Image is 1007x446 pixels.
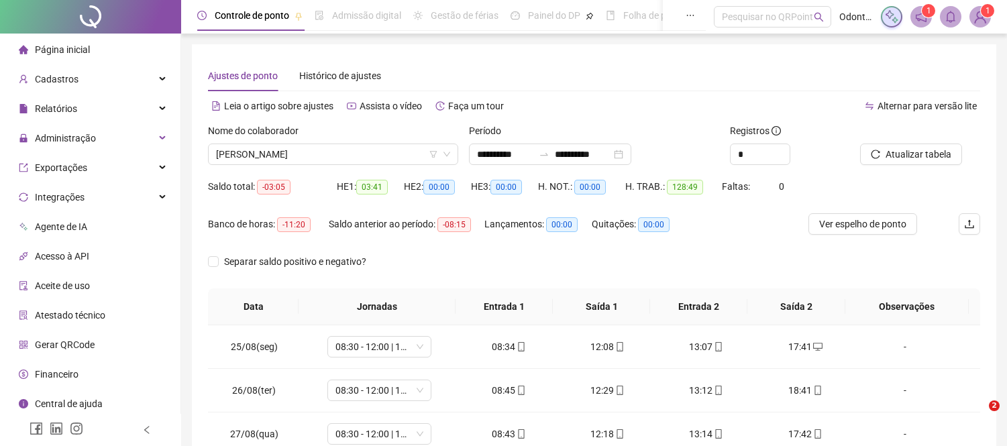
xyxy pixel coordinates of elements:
span: Admissão digital [332,10,401,21]
span: mobile [515,386,526,395]
span: pushpin [586,12,594,20]
div: 12:18 [569,427,646,441]
sup: Atualize o seu contato no menu Meus Dados [981,4,994,17]
span: Relatórios [35,103,77,114]
span: 08:30 - 12:00 | 13:00 - 18:18 [335,337,423,357]
span: notification [915,11,927,23]
div: HE 3: [471,179,538,194]
span: Alternar para versão lite [878,101,977,111]
span: 1 [986,6,990,15]
span: sun [413,11,423,20]
span: book [606,11,615,20]
span: mobile [712,429,723,439]
th: Entrada 2 [650,288,747,325]
span: info-circle [19,399,28,408]
span: Separar saldo positivo e negativo? [219,254,372,269]
span: Exportações [35,162,87,173]
span: -03:05 [257,180,290,194]
span: Acesso à API [35,251,89,262]
span: Faça um tour [448,101,504,111]
span: 00:00 [546,217,578,232]
span: solution [19,311,28,320]
span: 08:30 - 12:00 | 13:00 - 18:18 [335,380,423,400]
iframe: Intercom live chat [961,400,994,433]
span: Administração [35,133,96,144]
span: mobile [515,342,526,351]
span: Atestado técnico [35,310,105,321]
div: 13:07 [668,339,745,354]
span: filter [429,150,437,158]
span: Atualizar tabela [886,147,951,162]
div: 08:45 [470,383,547,398]
span: Ajustes de ponto [208,70,278,81]
span: Agente de IA [35,221,87,232]
span: file-done [315,11,324,20]
span: Faltas: [722,181,752,192]
div: - [865,427,945,441]
div: HE 1: [337,179,404,194]
span: pushpin [295,12,303,20]
span: file-text [211,101,221,111]
div: 08:34 [470,339,547,354]
span: Ver espelho de ponto [819,217,906,231]
span: audit [19,281,28,290]
span: home [19,45,28,54]
span: DANDARA DA SILVA PINHEIRO [216,144,450,164]
div: 12:08 [569,339,646,354]
span: mobile [712,342,723,351]
span: ellipsis [686,11,695,20]
span: linkedin [50,422,63,435]
div: 13:12 [668,383,745,398]
span: Controle de ponto [215,10,289,21]
span: 25/08(seg) [231,341,278,352]
span: Cadastros [35,74,78,85]
span: Registros [730,123,781,138]
span: youtube [347,101,356,111]
span: Integrações [35,192,85,203]
span: Leia o artigo sobre ajustes [224,101,333,111]
span: 00:00 [490,180,522,194]
div: 17:42 [766,427,843,441]
span: mobile [812,386,823,395]
div: 17:41 [766,339,843,354]
img: sparkle-icon.fc2bf0ac1784a2077858766a79e2daf3.svg [884,9,899,24]
span: swap [865,101,874,111]
span: -11:20 [277,217,311,232]
span: to [539,149,549,160]
span: history [435,101,445,111]
span: dashboard [511,11,520,20]
span: search [814,12,824,22]
label: Período [469,123,510,138]
span: 2 [989,400,1000,411]
span: 26/08(ter) [232,385,276,396]
th: Saída 2 [747,288,845,325]
span: 128:49 [667,180,703,194]
span: Aceite de uso [35,280,90,291]
button: Ver espelho de ponto [808,213,917,235]
span: OdontoSin [839,9,873,24]
span: 1 [926,6,931,15]
span: 03:41 [356,180,388,194]
span: 27/08(qua) [230,429,278,439]
div: - [865,339,945,354]
span: mobile [812,429,823,439]
span: upload [964,219,975,229]
span: desktop [812,342,823,351]
span: instagram [70,422,83,435]
div: H. NOT.: [538,179,625,194]
div: 18:41 [766,383,843,398]
span: reload [871,150,880,159]
button: Atualizar tabela [860,144,962,165]
span: lock [19,133,28,143]
th: Data [208,288,299,325]
span: Painel do DP [528,10,580,21]
span: mobile [614,429,625,439]
span: 00:00 [638,217,670,232]
div: H. TRAB.: [625,179,722,194]
div: Saldo total: [208,179,337,194]
span: 08:30 - 12:00 | 13:00 - 18:18 [335,424,423,444]
sup: 1 [922,4,935,17]
span: api [19,252,28,261]
div: 13:14 [668,427,745,441]
img: 33476 [970,7,990,27]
